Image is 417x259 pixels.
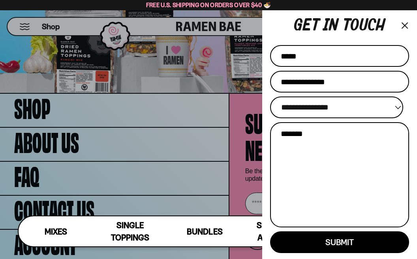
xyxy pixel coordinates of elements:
div: Get [294,18,319,36]
button: Close menu [400,19,409,31]
span: Submit [325,237,353,247]
div: touch [343,18,385,36]
span: Free U.S. Shipping on Orders over $40 🍜 [146,1,271,9]
button: Submit [270,231,409,253]
div: in [323,18,338,36]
